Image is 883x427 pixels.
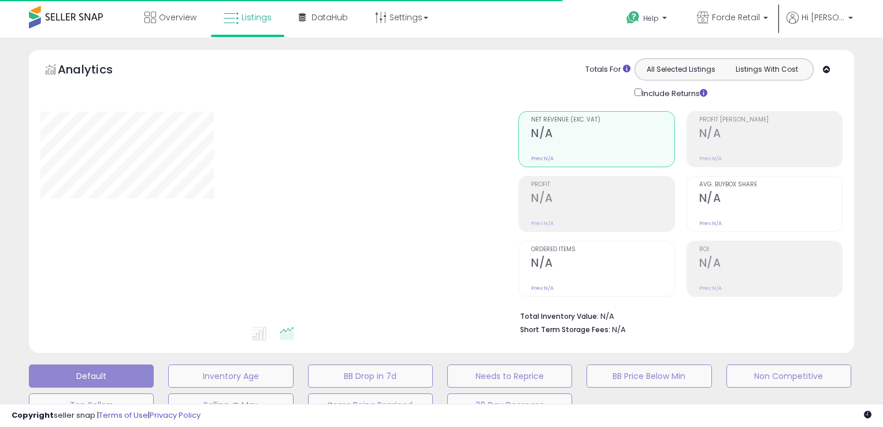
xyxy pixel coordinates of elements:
a: Help [617,2,678,38]
div: Totals For [585,64,630,75]
span: ROI [699,246,842,253]
i: Get Help [626,10,640,25]
h2: N/A [699,256,842,272]
span: Forde Retail [712,12,760,23]
small: Prev: N/A [699,285,722,292]
button: 30 Day Decrease [447,393,572,417]
a: Hi [PERSON_NAME] [786,12,853,38]
button: BB Price Below Min [587,365,711,388]
small: Prev: N/A [699,155,722,162]
button: Needs to Reprice [447,365,572,388]
div: Include Returns [626,86,721,100]
span: Ordered Items [531,246,674,253]
h2: N/A [699,127,842,142]
b: Short Term Storage Fees: [520,325,610,334]
button: Default [29,365,154,388]
button: Items Being Repriced [308,393,433,417]
span: Hi [PERSON_NAME] [802,12,845,23]
a: Terms of Use [99,410,148,421]
button: Non Competitive [726,365,851,388]
button: Selling @ Max [168,393,293,417]
span: Help [643,13,659,23]
span: Profit [PERSON_NAME] [699,117,842,123]
small: Prev: N/A [531,155,554,162]
button: Top Sellers [29,393,154,417]
span: Listings [242,12,272,23]
span: DataHub [311,12,348,23]
small: Prev: N/A [531,220,554,227]
h2: N/A [531,127,674,142]
small: Prev: N/A [699,220,722,227]
div: seller snap | | [12,410,201,421]
li: N/A [520,308,834,322]
b: Total Inventory Value: [520,311,599,321]
button: Inventory Age [168,365,293,388]
h5: Analytics [58,61,135,80]
small: Prev: N/A [531,285,554,292]
h2: N/A [531,256,674,272]
a: Privacy Policy [150,410,201,421]
span: N/A [612,324,626,335]
button: Listings With Cost [724,62,810,77]
button: BB Drop in 7d [308,365,433,388]
h2: N/A [531,192,674,207]
span: Profit [531,182,674,188]
button: All Selected Listings [638,62,724,77]
span: Net Revenue (Exc. VAT) [531,117,674,123]
span: Overview [159,12,196,23]
strong: Copyright [12,410,54,421]
h2: N/A [699,192,842,207]
span: Avg. Buybox Share [699,182,842,188]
